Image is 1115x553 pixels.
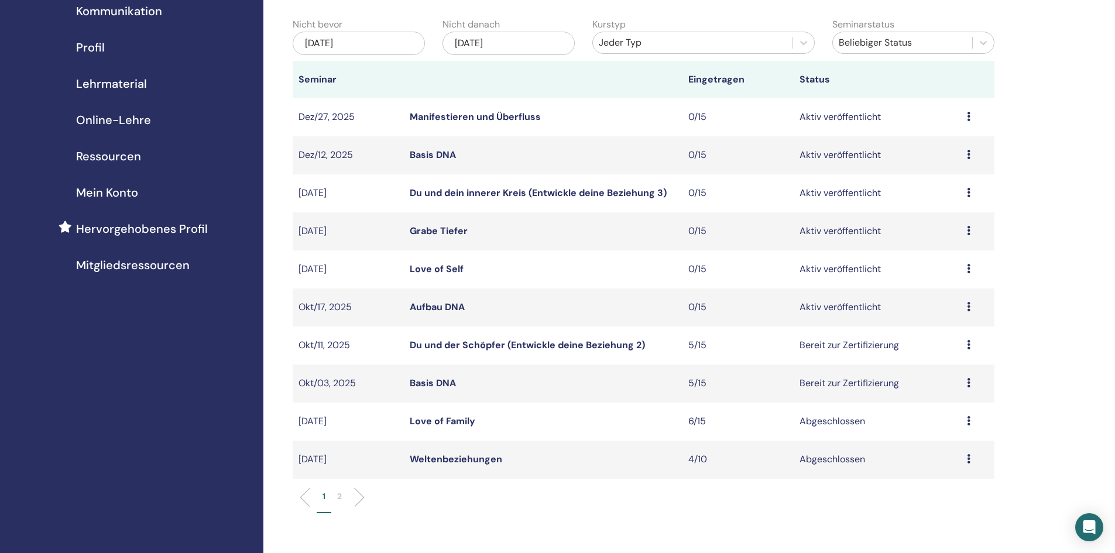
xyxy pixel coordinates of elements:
[293,403,404,441] td: [DATE]
[794,365,960,403] td: Bereit zur Zertifizierung
[337,490,342,503] p: 2
[293,174,404,212] td: [DATE]
[76,2,162,20] span: Kommunikation
[682,403,794,441] td: 6/15
[410,263,464,275] a: Love of Self
[592,18,626,32] label: Kurstyp
[599,36,787,50] div: Jeder Typ
[682,174,794,212] td: 0/15
[293,32,425,55] div: [DATE]
[293,288,404,327] td: Okt/17, 2025
[794,98,960,136] td: Aktiv veröffentlicht
[293,18,342,32] label: Nicht bevor
[76,39,105,56] span: Profil
[293,136,404,174] td: Dez/12, 2025
[794,403,960,441] td: Abgeschlossen
[794,136,960,174] td: Aktiv veröffentlicht
[794,174,960,212] td: Aktiv veröffentlicht
[410,415,475,427] a: Love of Family
[682,327,794,365] td: 5/15
[682,136,794,174] td: 0/15
[76,111,151,129] span: Online-Lehre
[76,256,190,274] span: Mitgliedsressourcen
[682,250,794,288] td: 0/15
[293,212,404,250] td: [DATE]
[410,225,468,237] a: Grabe Tiefer
[410,339,645,351] a: Du und der Schöpfer (Entwickle deine Beziehung 2)
[682,441,794,479] td: 4/10
[442,32,575,55] div: [DATE]
[832,18,894,32] label: Seminarstatus
[794,441,960,479] td: Abgeschlossen
[293,327,404,365] td: Okt/11, 2025
[293,250,404,288] td: [DATE]
[323,490,325,503] p: 1
[682,365,794,403] td: 5/15
[293,365,404,403] td: Okt/03, 2025
[76,220,208,238] span: Hervorgehobenes Profil
[410,453,502,465] a: Weltenbeziehungen
[410,301,465,313] a: Aufbau DNA
[76,75,147,92] span: Lehrmaterial
[794,61,960,98] th: Status
[682,98,794,136] td: 0/15
[682,288,794,327] td: 0/15
[293,441,404,479] td: [DATE]
[682,212,794,250] td: 0/15
[794,288,960,327] td: Aktiv veröffentlicht
[410,187,667,199] a: Du und dein innerer Kreis (Entwickle deine Beziehung 3)
[293,98,404,136] td: Dez/27, 2025
[839,36,966,50] div: Beliebiger Status
[76,147,141,165] span: Ressourcen
[794,327,960,365] td: Bereit zur Zertifizierung
[410,111,541,123] a: Manifestieren und Überfluss
[293,61,404,98] th: Seminar
[794,212,960,250] td: Aktiv veröffentlicht
[682,61,794,98] th: Eingetragen
[442,18,500,32] label: Nicht danach
[410,149,456,161] a: Basis DNA
[410,377,456,389] a: Basis DNA
[1075,513,1103,541] div: Open Intercom Messenger
[794,250,960,288] td: Aktiv veröffentlicht
[76,184,138,201] span: Mein Konto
